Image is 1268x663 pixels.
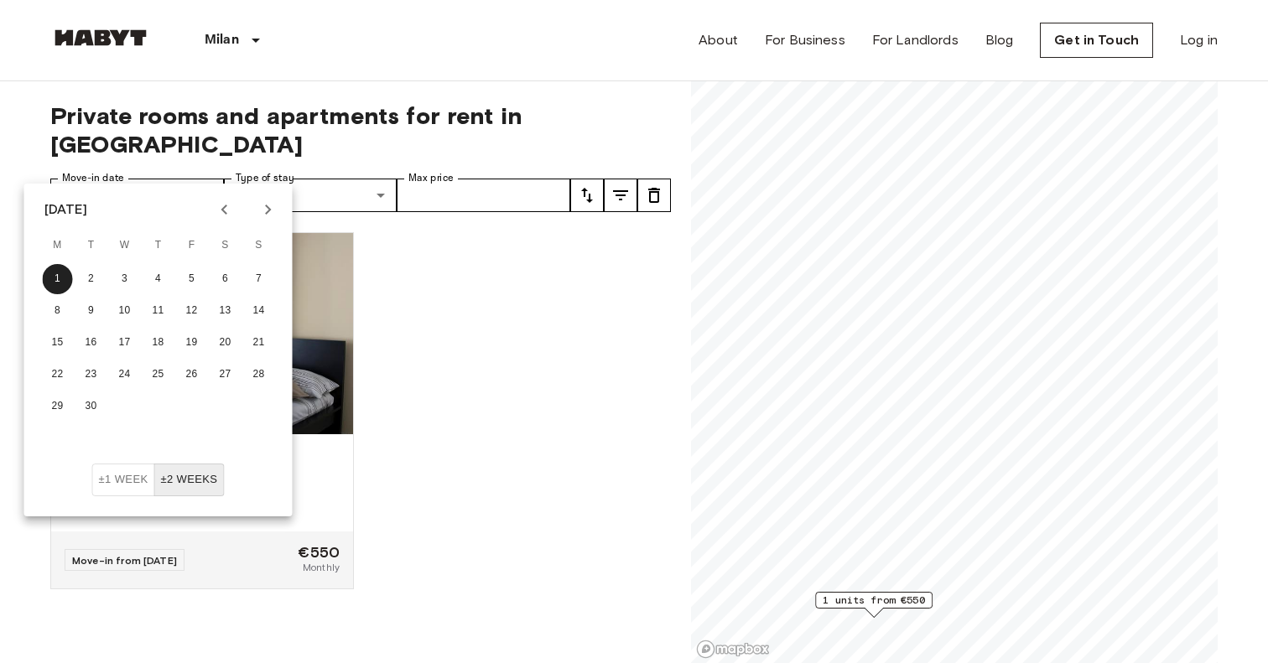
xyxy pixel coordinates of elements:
[143,328,174,358] button: 18
[408,171,454,185] label: Max price
[210,296,241,326] button: 13
[43,391,73,422] button: 29
[76,360,107,390] button: 23
[210,264,241,294] button: 6
[210,360,241,390] button: 27
[244,229,274,262] span: Sunday
[872,30,959,50] a: For Landlords
[699,30,738,50] a: About
[177,229,207,262] span: Friday
[50,101,671,158] span: Private rooms and apartments for rent in [GEOGRAPHIC_DATA]
[244,264,274,294] button: 7
[43,296,73,326] button: 8
[604,179,637,212] button: tune
[76,296,107,326] button: 9
[62,171,124,185] label: Move-in date
[236,171,294,185] label: Type of stay
[43,360,73,390] button: 22
[92,464,155,496] button: ±1 week
[43,328,73,358] button: 15
[153,464,224,496] button: ±2 weeks
[50,29,151,46] img: Habyt
[637,179,671,212] button: tune
[76,391,107,422] button: 30
[224,179,398,212] div: Mutliple
[177,360,207,390] button: 26
[303,560,340,575] span: Monthly
[92,464,225,496] div: Move In Flexibility
[110,264,140,294] button: 3
[823,593,925,608] span: 1 units from €550
[43,264,73,294] button: 1
[44,199,88,220] div: [DATE]
[110,360,140,390] button: 24
[244,360,274,390] button: 28
[143,229,174,262] span: Thursday
[298,545,340,560] span: €550
[570,179,604,212] button: tune
[815,592,933,618] div: Map marker
[177,296,207,326] button: 12
[210,195,239,224] button: Previous month
[765,30,845,50] a: For Business
[1040,23,1153,58] a: Get in Touch
[76,328,107,358] button: 16
[244,296,274,326] button: 14
[210,229,241,262] span: Saturday
[43,229,73,262] span: Monday
[143,264,174,294] button: 4
[985,30,1014,50] a: Blog
[110,229,140,262] span: Wednesday
[110,328,140,358] button: 17
[696,640,770,659] a: Mapbox logo
[244,328,274,358] button: 21
[72,554,177,567] span: Move-in from [DATE]
[254,195,283,224] button: Next month
[143,296,174,326] button: 11
[110,296,140,326] button: 10
[210,328,241,358] button: 20
[76,264,107,294] button: 2
[177,328,207,358] button: 19
[205,30,239,50] p: Milan
[143,360,174,390] button: 25
[76,229,107,262] span: Tuesday
[1180,30,1218,50] a: Log in
[177,264,207,294] button: 5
